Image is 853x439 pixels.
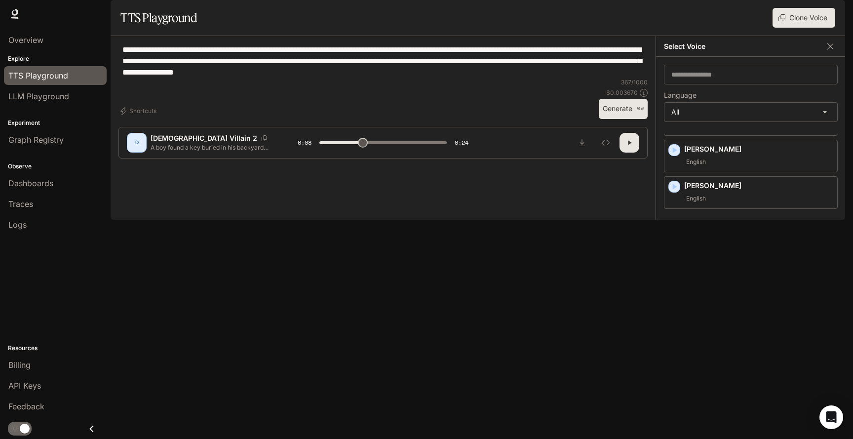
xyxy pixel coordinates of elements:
p: $ 0.003670 [606,88,638,97]
button: Shortcuts [118,103,160,119]
button: Copy Voice ID [257,135,271,141]
button: Download audio [572,133,592,153]
div: All [664,103,837,121]
button: Clone Voice [773,8,835,28]
h1: TTS Playground [120,8,197,28]
p: [DEMOGRAPHIC_DATA] Villain 2 [151,133,257,143]
button: Generate⌘⏎ [599,99,648,119]
div: D [129,135,145,151]
button: Inspect [596,133,616,153]
p: Language [664,92,697,99]
span: 0:24 [455,138,468,148]
p: 367 / 1000 [621,78,648,86]
p: [PERSON_NAME] [684,144,833,154]
span: 0:08 [298,138,311,148]
p: A boy found a key buried in his backyard and tried it on every lock he could find. One night, it ... [151,143,274,152]
span: English [684,193,708,204]
div: Open Intercom Messenger [819,405,843,429]
span: English [684,156,708,168]
p: ⌘⏎ [636,106,644,112]
p: [PERSON_NAME] [684,181,833,191]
